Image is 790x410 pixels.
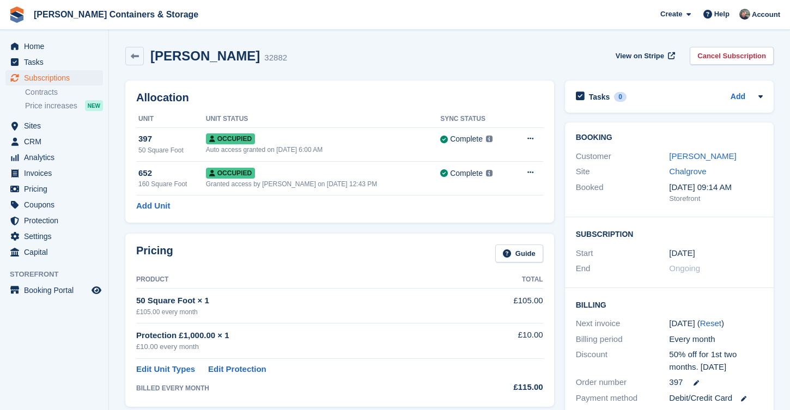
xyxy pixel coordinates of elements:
div: Every month [669,333,763,346]
h2: Subscription [576,228,763,239]
a: menu [5,118,103,133]
div: Complete [450,168,483,179]
a: menu [5,54,103,70]
td: £10.00 [467,323,543,358]
a: menu [5,166,103,181]
div: NEW [85,100,103,111]
a: menu [5,70,103,85]
a: Cancel Subscription [690,47,774,65]
a: Reset [700,319,721,328]
div: Discount [576,348,670,373]
a: [PERSON_NAME] Containers & Storage [29,5,203,23]
span: Help [714,9,730,20]
div: Order number [576,376,670,389]
a: menu [5,39,103,54]
div: 0 [614,92,627,102]
a: menu [5,181,103,197]
div: Complete [450,133,483,145]
div: 160 Square Foot [138,179,206,189]
a: menu [5,134,103,149]
div: Protection £1,000.00 × 1 [136,329,467,342]
th: Total [467,271,543,289]
span: Ongoing [669,264,700,273]
img: stora-icon-8386f47178a22dfd0bd8f6a31ec36ba5ce8667c1dd55bd0f319d3a0aa187defe.svg [9,7,25,23]
time: 2024-02-12 00:00:00 UTC [669,247,695,260]
span: Subscriptions [24,70,89,85]
div: Billing period [576,333,670,346]
img: icon-info-grey-7440780725fd019a000dd9b08b2336e03edf1995a4989e88bcd33f0948082b44.svg [486,170,493,176]
th: Unit Status [206,111,440,128]
div: Granted access by [PERSON_NAME] on [DATE] 12:43 PM [206,179,440,189]
div: 32882 [264,52,287,64]
span: Price increases [25,101,77,111]
a: menu [5,244,103,260]
div: Booked [576,181,670,204]
div: Auto access granted on [DATE] 6:00 AM [206,145,440,155]
span: Account [752,9,780,20]
span: 397 [669,376,683,389]
a: menu [5,197,103,212]
div: £115.00 [467,381,543,394]
a: Preview store [90,284,103,297]
span: Create [660,9,682,20]
span: Pricing [24,181,89,197]
span: Booking Portal [24,283,89,298]
div: Debit/Credit Card [669,392,763,405]
a: Guide [495,244,543,262]
a: menu [5,213,103,228]
a: Add [731,91,745,103]
div: 50 Square Foot × 1 [136,295,467,307]
span: Sites [24,118,89,133]
span: Invoices [24,166,89,181]
div: BILLED EVERY MONTH [136,383,467,393]
h2: [PERSON_NAME] [150,48,260,63]
div: £10.00 every month [136,341,467,352]
div: 397 [138,133,206,145]
span: Coupons [24,197,89,212]
span: Analytics [24,150,89,165]
th: Product [136,271,467,289]
span: Occupied [206,133,255,144]
span: CRM [24,134,89,149]
div: Storefront [669,193,763,204]
a: Edit Unit Types [136,363,195,376]
div: [DATE] ( ) [669,317,763,330]
a: Chalgrove [669,167,706,176]
span: Tasks [24,54,89,70]
a: menu [5,283,103,298]
a: [PERSON_NAME] [669,151,736,161]
th: Sync Status [440,111,512,128]
div: Start [576,247,670,260]
img: Adam Greenhalgh [739,9,750,20]
div: 50% off for 1st two months. [DATE] [669,348,763,373]
span: View on Stripe [616,51,664,62]
a: menu [5,229,103,244]
img: icon-info-grey-7440780725fd019a000dd9b08b2336e03edf1995a4989e88bcd33f0948082b44.svg [486,136,493,142]
a: Edit Protection [208,363,266,376]
h2: Allocation [136,91,543,104]
div: £105.00 every month [136,307,467,317]
span: Settings [24,229,89,244]
div: [DATE] 09:14 AM [669,181,763,194]
div: End [576,262,670,275]
a: Add Unit [136,200,170,212]
div: 50 Square Foot [138,145,206,155]
a: View on Stripe [611,47,677,65]
span: Storefront [10,269,108,280]
div: Payment method [576,392,670,405]
div: Next invoice [576,317,670,330]
h2: Billing [576,299,763,310]
h2: Booking [576,133,763,142]
h2: Pricing [136,244,173,262]
span: Protection [24,213,89,228]
div: Customer [576,150,670,163]
a: Price increases NEW [25,100,103,112]
th: Unit [136,111,206,128]
span: Home [24,39,89,54]
a: menu [5,150,103,165]
h2: Tasks [589,92,610,102]
div: 652 [138,167,206,180]
a: Contracts [25,87,103,97]
span: Capital [24,244,89,260]
div: Site [576,166,670,178]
